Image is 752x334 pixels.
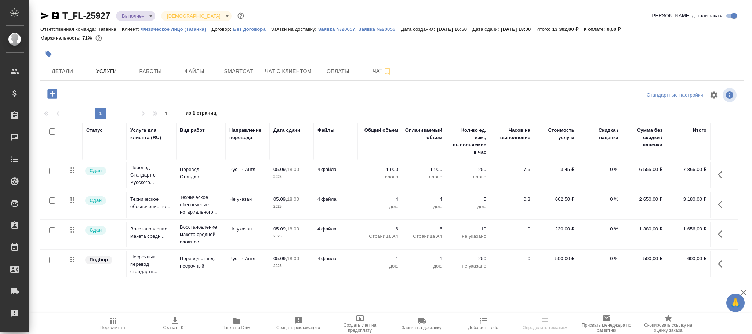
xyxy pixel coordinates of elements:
p: Ответственная команда: [40,26,98,32]
div: Сумма без скидки / наценки [626,127,662,149]
button: Доп статусы указывают на важность/срочность заказа [236,11,246,21]
p: Сдан [90,167,102,174]
p: 4 файла [317,196,354,203]
td: 0 [490,251,534,277]
p: Заявки на доставку: [271,26,318,32]
p: Техническое обеспечение нотариального... [180,194,222,216]
p: 600,00 ₽ [670,255,706,262]
p: 1 380,00 ₽ [626,225,662,233]
span: [PERSON_NAME] детали заказа [651,12,724,19]
p: 4 файла [317,255,354,262]
p: 4 [362,196,398,203]
p: 250 [450,255,486,262]
p: Несрочный перевод стандартн... [130,253,172,275]
p: 05.09, [273,256,287,261]
p: 10 [450,225,486,233]
p: Дата создания: [401,26,437,32]
p: 3,45 ₽ [538,166,574,173]
p: 0 % [582,166,618,173]
button: Показать кнопки [713,255,731,273]
p: Не указан [229,196,266,203]
button: Скопировать ссылку [51,11,60,20]
button: Заявка №20057 [318,26,355,33]
p: 6 [406,225,442,233]
span: Детали [45,67,80,76]
p: 4 [406,196,442,203]
p: 2025 [273,262,310,270]
p: Заявка №20056 [358,26,401,32]
p: 5 [450,196,486,203]
p: 500,00 ₽ [626,255,662,262]
p: 13 302,00 ₽ [552,26,584,32]
p: Таганка [98,26,122,32]
p: 18:00 [287,256,299,261]
span: 🙏 [729,295,742,311]
span: Чат с клиентом [265,67,312,76]
a: Без договора [233,26,271,32]
p: 0 % [582,225,618,233]
p: Страница А4 [362,233,398,240]
p: 1 [406,255,442,262]
p: 2 650,00 ₽ [626,196,662,203]
div: Скидка / наценка [582,127,618,141]
p: 05.09, [273,196,287,202]
div: Выполнен [116,11,155,21]
p: 2025 [273,173,310,181]
span: Настроить таблицу [705,86,723,104]
p: Клиент: [122,26,141,32]
p: 0 % [582,196,618,203]
td: 0 [490,222,534,247]
p: 1 [362,255,398,262]
button: Заявка №20056 [358,26,401,33]
div: Стоимость услуги [538,127,574,141]
div: Вид работ [180,127,205,134]
svg: Подписаться [383,67,392,76]
p: 1 900 [406,166,442,173]
div: Оплачиваемый объем [405,127,442,141]
p: 1 656,00 ₽ [670,225,706,233]
p: , [355,26,359,32]
a: T_FL-25927 [62,11,110,21]
p: док. [362,262,398,270]
div: Дата сдачи [273,127,300,134]
p: Восстановление макета средней сложнос... [180,224,222,246]
p: 05.09, [273,167,287,172]
p: док. [406,203,442,210]
p: Итого: [536,26,552,32]
p: Физическое лицо (Таганка) [141,26,212,32]
p: не указано [450,233,486,240]
p: слово [362,173,398,181]
p: Договор: [211,26,233,32]
p: [DATE] 18:00 [501,26,537,32]
div: Кол-во ед. изм., выполняемое в час [450,127,486,156]
div: split button [645,90,705,101]
span: Услуги [89,67,124,76]
p: Сдан [90,197,102,204]
p: док. [450,203,486,210]
td: 0.8 [490,192,534,218]
button: [DEMOGRAPHIC_DATA] [165,13,222,19]
button: 🙏 [726,294,745,312]
button: Показать кнопки [713,166,731,184]
div: Выполнен [161,11,231,21]
p: 2025 [273,203,310,210]
div: Направление перевода [229,127,266,141]
p: 18:00 [287,196,299,202]
p: Техническое обеспечение нот... [130,196,172,210]
p: 4 файла [317,225,354,233]
p: 6 555,00 ₽ [626,166,662,173]
span: Оплаты [320,67,356,76]
p: 7 866,00 ₽ [670,166,706,173]
p: 18:00 [287,226,299,232]
p: Восстановление макета средн... [130,225,172,240]
p: Перевод Стандарт с Русского... [130,164,172,186]
p: К оплате: [584,26,607,32]
p: Подбор [90,256,108,264]
button: Выполнен [120,13,146,19]
p: 6 [362,225,398,233]
p: 4 файла [317,166,354,173]
p: 1 900 [362,166,398,173]
button: Добавить тэг [40,46,57,62]
button: 3235.20 RUB; [94,33,103,43]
